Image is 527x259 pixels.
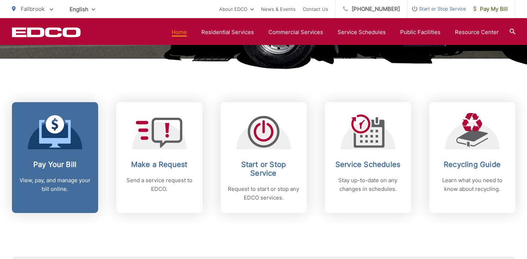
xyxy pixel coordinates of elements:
[172,28,187,37] a: Home
[429,102,515,213] a: Recycling Guide Learn what you need to know about recycling.
[332,160,404,169] h2: Service Schedules
[64,3,101,16] span: English
[219,5,254,13] a: About EDCO
[338,28,386,37] a: Service Schedules
[268,28,323,37] a: Commercial Services
[21,5,45,12] span: Fallbrook
[116,102,202,213] a: Make a Request Send a service request to EDCO.
[436,176,508,193] p: Learn what you need to know about recycling.
[332,176,404,193] p: Stay up-to-date on any changes in schedules.
[473,5,508,13] span: Pay My Bill
[436,160,508,169] h2: Recycling Guide
[124,176,195,193] p: Send a service request to EDCO.
[455,28,499,37] a: Resource Center
[303,5,328,13] a: Contact Us
[228,160,300,177] h2: Start or Stop Service
[228,185,300,202] p: Request to start or stop any EDCO services.
[261,5,296,13] a: News & Events
[12,27,81,37] a: EDCD logo. Return to the homepage.
[201,28,254,37] a: Residential Services
[325,102,411,213] a: Service Schedules Stay up-to-date on any changes in schedules.
[12,102,98,213] a: Pay Your Bill View, pay, and manage your bill online.
[19,160,91,169] h2: Pay Your Bill
[400,28,440,37] a: Public Facilities
[124,160,195,169] h2: Make a Request
[19,176,91,193] p: View, pay, and manage your bill online.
